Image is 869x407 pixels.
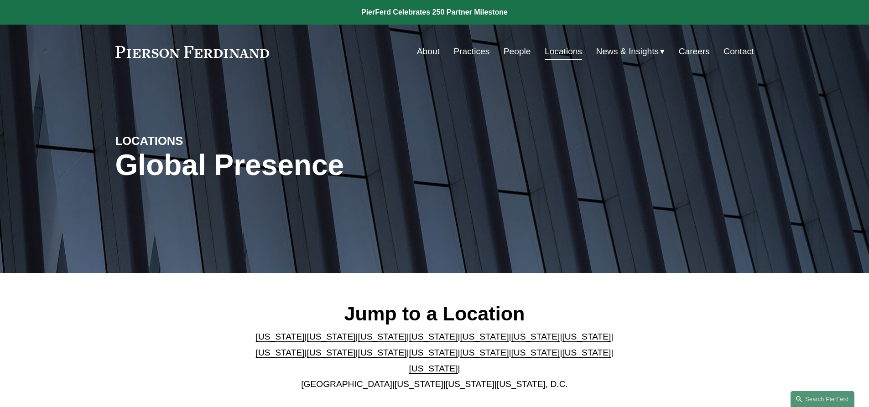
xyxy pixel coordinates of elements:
[453,43,489,60] a: Practices
[409,332,458,341] a: [US_STATE]
[562,332,611,341] a: [US_STATE]
[301,379,392,389] a: [GEOGRAPHIC_DATA]
[511,332,560,341] a: [US_STATE]
[723,43,754,60] a: Contact
[596,43,665,60] a: folder dropdown
[307,348,356,357] a: [US_STATE]
[256,348,305,357] a: [US_STATE]
[307,332,356,341] a: [US_STATE]
[417,43,440,60] a: About
[409,348,458,357] a: [US_STATE]
[562,348,611,357] a: [US_STATE]
[409,364,458,373] a: [US_STATE]
[358,348,407,357] a: [US_STATE]
[679,43,710,60] a: Careers
[460,332,509,341] a: [US_STATE]
[596,44,659,60] span: News & Insights
[497,379,568,389] a: [US_STATE], D.C.
[791,391,854,407] a: Search this site
[115,134,275,148] h4: LOCATIONS
[256,332,305,341] a: [US_STATE]
[248,329,621,392] p: | | | | | | | | | | | | | | | | | |
[545,43,582,60] a: Locations
[460,348,509,357] a: [US_STATE]
[248,302,621,325] h2: Jump to a Location
[115,149,541,182] h1: Global Presence
[395,379,443,389] a: [US_STATE]
[511,348,560,357] a: [US_STATE]
[446,379,494,389] a: [US_STATE]
[504,43,531,60] a: People
[358,332,407,341] a: [US_STATE]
